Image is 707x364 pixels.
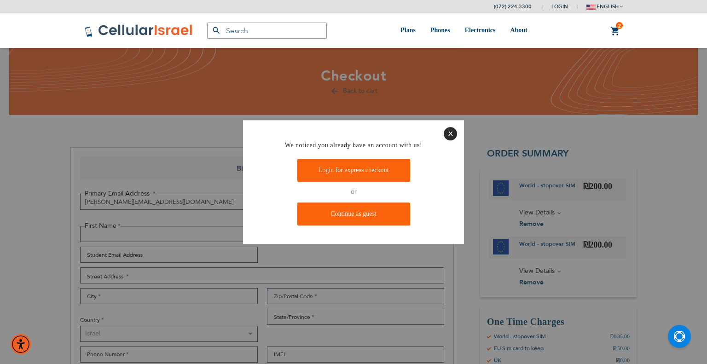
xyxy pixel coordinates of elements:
[250,187,457,198] p: or
[297,202,410,225] a: Continue as guest
[510,27,527,34] span: About
[250,141,457,150] h4: We noticed you already have an account with us!
[618,22,621,29] span: 2
[11,334,31,354] div: Accessibility Menu
[510,13,527,48] a: About
[610,26,620,37] a: 2
[84,24,193,38] img: Cellular Israel Logo
[586,5,596,10] img: english
[551,3,568,10] span: Login
[494,3,532,10] a: (072) 224-3300
[297,159,410,182] a: Login for express checkout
